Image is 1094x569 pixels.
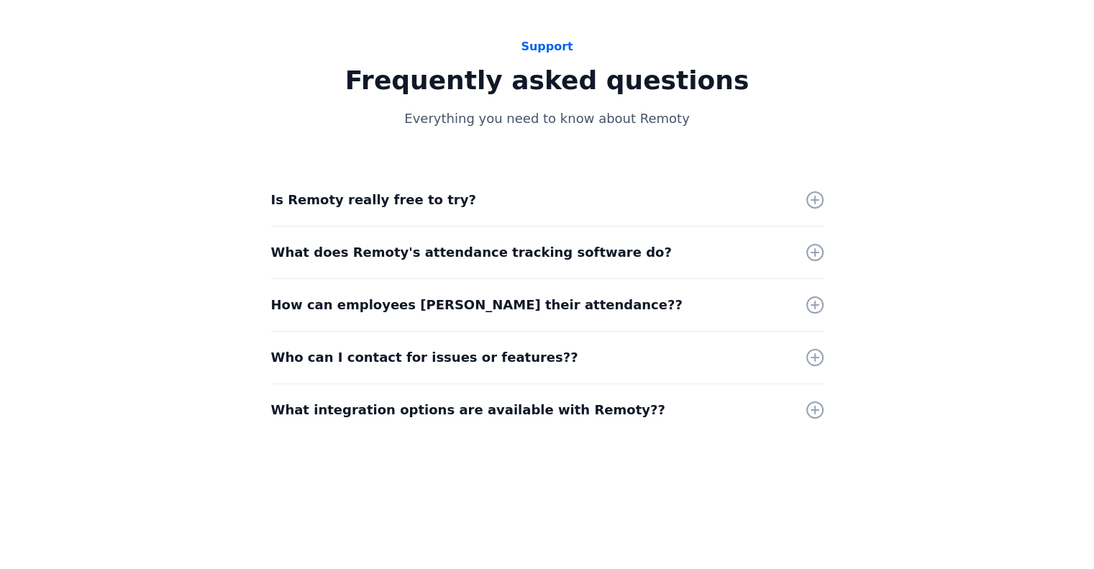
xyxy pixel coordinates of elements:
strong: How can employees [PERSON_NAME] their attendance?? [271,297,683,312]
strong: Is Remoty really free to try? [271,192,476,207]
strong: What integration options are available with Remoty?? [271,402,665,417]
h2: Frequently asked questions [271,64,824,98]
iframe: PLUG_LAUNCHER_SDK [1045,520,1080,555]
strong: Who can I contact for issues or features?? [271,350,578,365]
div: Support [271,38,824,55]
div: Everything you need to know about Remoty [271,109,824,128]
strong: What does Remoty's attendance tracking software do? [271,245,672,260]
